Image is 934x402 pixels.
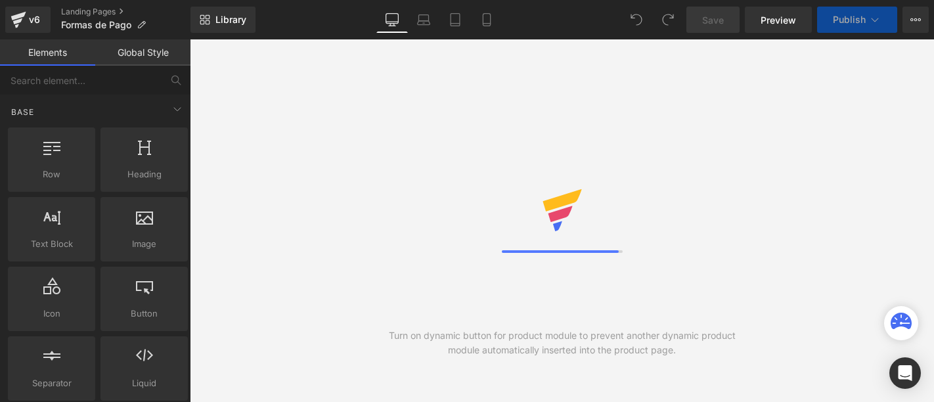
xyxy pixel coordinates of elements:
[12,376,91,390] span: Separator
[655,7,681,33] button: Redo
[26,11,43,28] div: v6
[376,7,408,33] a: Desktop
[408,7,439,33] a: Laptop
[889,357,921,389] div: Open Intercom Messenger
[61,7,190,17] a: Landing Pages
[61,20,131,30] span: Formas de Pago
[745,7,812,33] a: Preview
[215,14,246,26] span: Library
[902,7,929,33] button: More
[702,13,724,27] span: Save
[761,13,796,27] span: Preview
[12,167,91,181] span: Row
[104,307,184,321] span: Button
[104,237,184,251] span: Image
[95,39,190,66] a: Global Style
[623,7,650,33] button: Undo
[817,7,897,33] button: Publish
[104,376,184,390] span: Liquid
[104,167,184,181] span: Heading
[471,7,502,33] a: Mobile
[5,7,51,33] a: v6
[376,328,748,357] div: Turn on dynamic button for product module to prevent another dynamic product module automatically...
[12,307,91,321] span: Icon
[833,14,866,25] span: Publish
[190,7,256,33] a: New Library
[12,237,91,251] span: Text Block
[439,7,471,33] a: Tablet
[10,106,35,118] span: Base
